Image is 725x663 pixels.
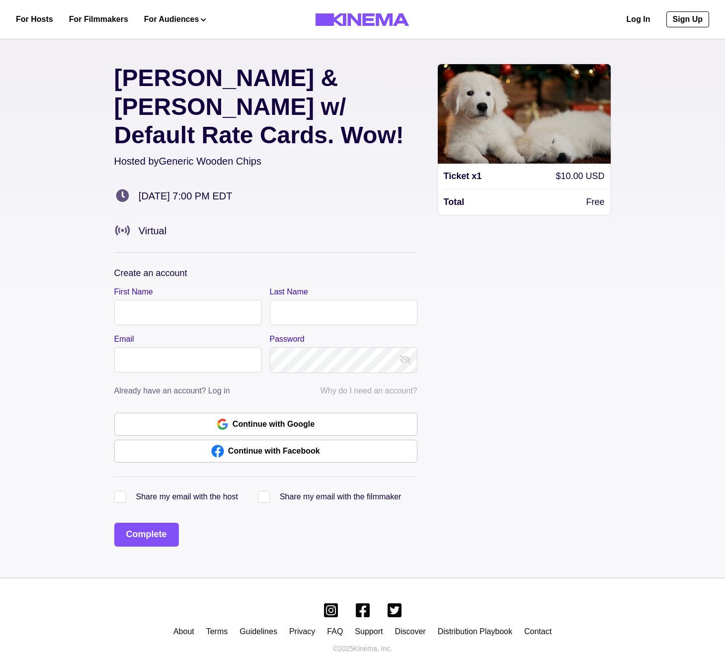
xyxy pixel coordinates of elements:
label: Last Name [270,286,411,298]
a: Terms [206,627,228,636]
label: Password [270,333,411,345]
a: For Filmmakers [69,13,128,25]
label: First Name [114,286,256,298]
p: Create an account [114,267,417,280]
button: Complete [114,523,179,547]
button: For Audiences [144,13,206,25]
p: [DATE] 7:00 PM EDT [139,189,233,203]
p: Ticket x 1 [444,170,482,183]
a: Discover [395,627,425,636]
a: Privacy [289,627,315,636]
p: Share my email with the filmmaker [280,491,402,503]
a: Sign Up [666,11,709,27]
p: $10.00 USD [556,170,604,183]
a: Continue with Google [114,413,417,436]
p: Free [586,195,604,209]
p: Total [444,195,465,209]
a: For Hosts [16,13,53,25]
p: Share my email with the host [136,491,238,503]
a: Log In [627,13,650,25]
a: About [173,627,194,636]
a: Contact [524,627,552,636]
a: Support [355,627,383,636]
a: FAQ [327,627,343,636]
a: Guidelines [240,627,277,636]
p: Already have an account? Log in [114,385,230,397]
button: show password [398,352,413,368]
a: Distribution Playbook [438,627,512,636]
p: Why do I need an account? [321,385,417,397]
label: Email [114,333,256,345]
p: Hosted by Generic Wooden Chips [114,154,417,169]
a: Continue with Facebook [114,440,417,463]
p: [PERSON_NAME] & [PERSON_NAME] w/ Default Rate Cards. Wow! [114,64,417,150]
p: Virtual [139,223,166,238]
p: © 2025 Kinema, Inc. [333,644,392,654]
